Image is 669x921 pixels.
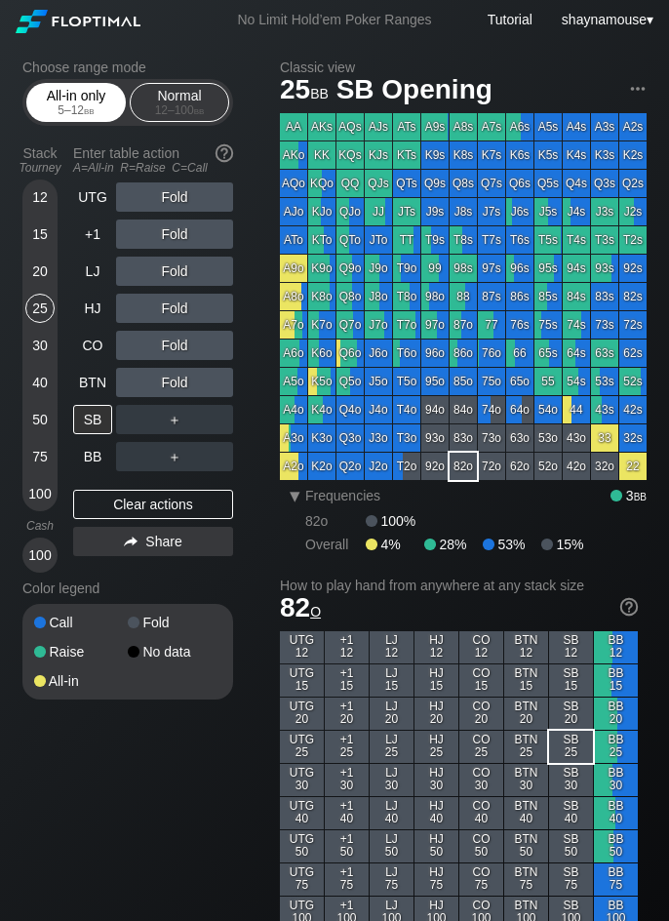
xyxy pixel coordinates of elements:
[280,698,324,730] div: UTG 20
[459,764,503,796] div: CO 30
[421,113,449,140] div: A9s
[424,537,483,552] div: 28%
[370,698,413,730] div: LJ 20
[280,664,324,697] div: UTG 15
[619,396,647,423] div: 42s
[459,698,503,730] div: CO 20
[619,170,647,197] div: Q2s
[534,226,562,254] div: T5s
[478,141,505,169] div: K7s
[549,664,593,697] div: SB 15
[549,764,593,796] div: SB 30
[421,311,449,339] div: 97o
[610,488,647,503] div: 3
[280,226,307,254] div: ATo
[591,170,618,197] div: Q3s
[280,60,647,75] h2: Classic view
[450,198,477,225] div: J8s
[31,84,121,121] div: All-in only
[504,731,548,763] div: BTN 25
[325,863,369,896] div: +1 75
[365,396,392,423] div: J4o
[325,797,369,829] div: +1 40
[541,537,583,552] div: 15%
[25,368,55,397] div: 40
[562,12,647,27] span: shaynamouse
[16,10,140,33] img: Floptimal logo
[135,84,224,121] div: Normal
[366,537,424,552] div: 4%
[619,368,647,395] div: 52s
[280,863,324,896] div: UTG 75
[478,170,505,197] div: Q7s
[73,182,112,212] div: UTG
[563,113,590,140] div: A4s
[421,368,449,395] div: 95o
[549,698,593,730] div: SB 20
[280,340,307,367] div: A6o
[549,731,593,763] div: SB 25
[365,141,392,169] div: KJs
[116,405,233,434] div: ＋
[393,368,420,395] div: T5o
[478,226,505,254] div: T7s
[591,198,618,225] div: J3s
[336,198,364,225] div: QJo
[116,220,233,249] div: Fold
[34,674,128,688] div: All-in
[506,340,533,367] div: 66
[308,170,335,197] div: KQo
[280,255,307,282] div: A9o
[22,60,233,75] h2: Choose range mode
[280,311,307,339] div: A7o
[591,340,618,367] div: 63s
[73,294,112,323] div: HJ
[336,396,364,423] div: Q4o
[116,442,233,471] div: ＋
[414,664,458,697] div: HJ 15
[563,255,590,282] div: 94s
[591,141,618,169] div: K3s
[370,764,413,796] div: LJ 30
[280,424,307,452] div: A3o
[478,283,505,310] div: 87s
[73,405,112,434] div: SB
[336,424,364,452] div: Q3o
[450,113,477,140] div: A8s
[478,113,505,140] div: A7s
[563,340,590,367] div: 64s
[504,797,548,829] div: BTN 40
[73,257,112,286] div: LJ
[336,170,364,197] div: QQ
[534,396,562,423] div: 54o
[34,645,128,659] div: Raise
[627,78,649,100] img: ellipsis.fd386fe8.svg
[549,797,593,829] div: SB 40
[336,283,364,310] div: Q8o
[336,340,364,367] div: Q6o
[365,113,392,140] div: AJs
[280,631,324,663] div: UTG 12
[421,283,449,310] div: 98o
[506,255,533,282] div: 96s
[128,645,221,659] div: No data
[563,198,590,225] div: J4s
[305,513,366,529] div: 82o
[308,396,335,423] div: K4o
[116,368,233,397] div: Fold
[563,311,590,339] div: 74s
[488,12,532,27] a: Tutorial
[504,698,548,730] div: BTN 20
[421,170,449,197] div: Q9s
[478,311,505,339] div: 77
[459,664,503,697] div: CO 15
[557,9,656,30] div: ▾
[478,396,505,423] div: 74o
[336,141,364,169] div: KQs
[116,182,233,212] div: Fold
[325,664,369,697] div: +1 15
[506,453,533,480] div: 62o
[459,830,503,862] div: CO 50
[459,631,503,663] div: CO 12
[563,170,590,197] div: Q4s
